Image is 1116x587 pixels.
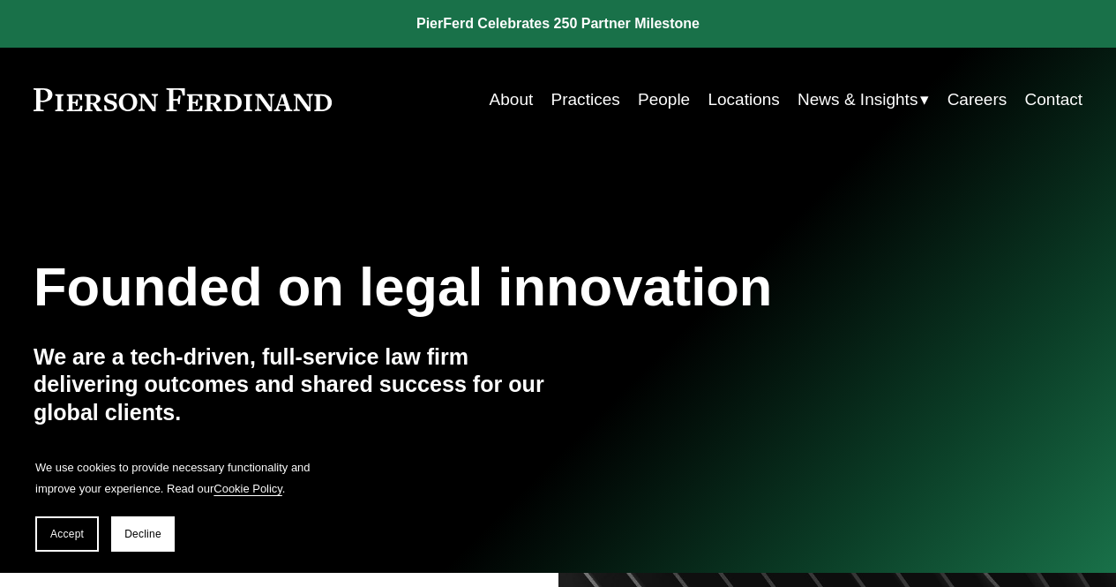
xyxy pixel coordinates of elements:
[213,482,282,495] a: Cookie Policy
[35,457,318,499] p: We use cookies to provide necessary functionality and improve your experience. Read our .
[111,516,175,552] button: Decline
[798,83,929,117] a: folder dropdown
[798,85,918,115] span: News & Insights
[1025,83,1083,117] a: Contact
[490,83,534,117] a: About
[124,528,161,540] span: Decline
[947,83,1007,117] a: Careers
[50,528,84,540] span: Accept
[34,343,558,428] h4: We are a tech-driven, full-service law firm delivering outcomes and shared success for our global...
[34,256,908,318] h1: Founded on legal innovation
[638,83,690,117] a: People
[551,83,620,117] a: Practices
[35,516,99,552] button: Accept
[18,440,335,569] section: Cookie banner
[708,83,779,117] a: Locations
